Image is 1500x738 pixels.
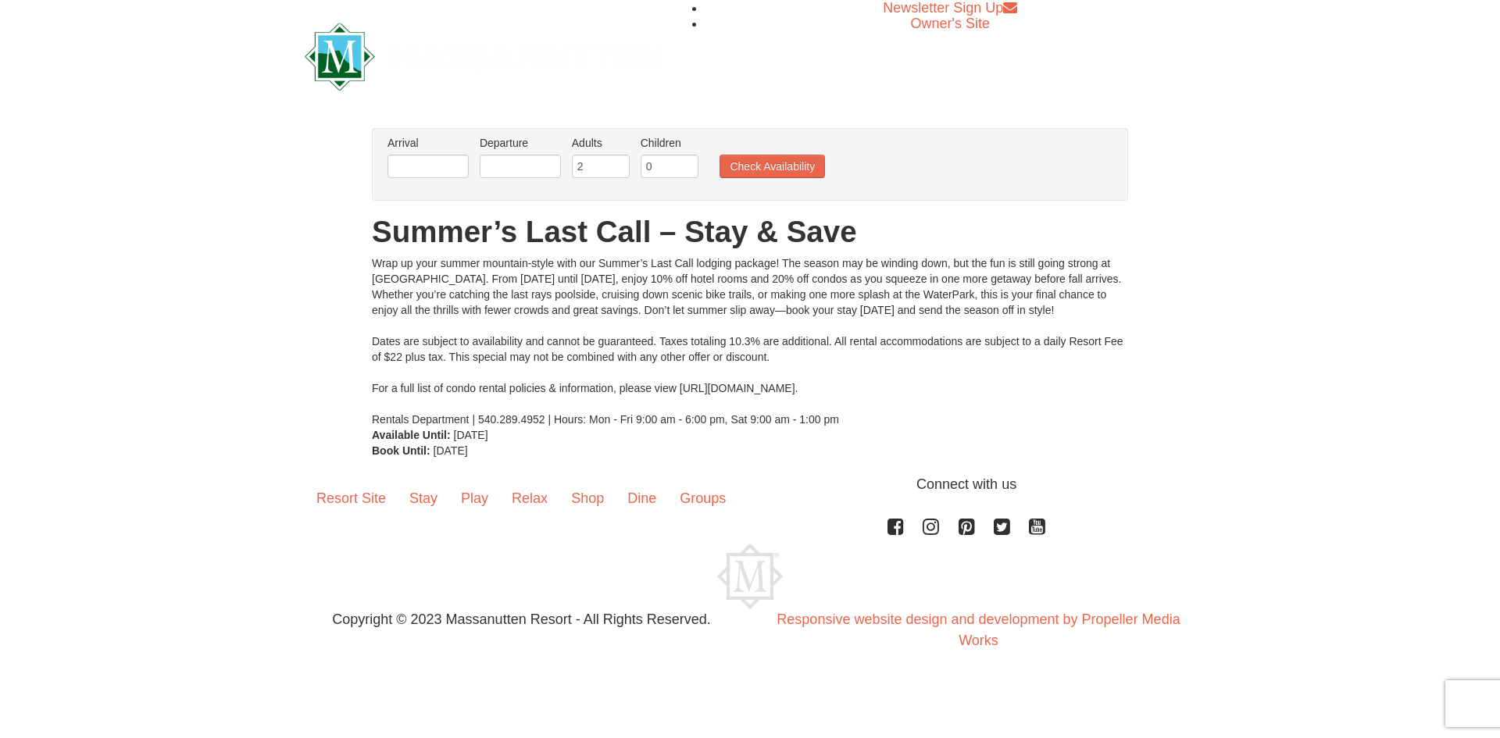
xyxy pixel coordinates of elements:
[717,544,783,609] img: Massanutten Resort Logo
[720,155,825,178] button: Check Availability
[305,23,662,91] img: Massanutten Resort Logo
[398,474,449,522] a: Stay
[500,474,559,522] a: Relax
[454,429,488,441] span: [DATE]
[572,135,630,151] label: Adults
[372,216,1128,248] h1: Summer’s Last Call – Stay & Save
[372,444,430,457] strong: Book Until:
[668,474,737,522] a: Groups
[777,611,1180,648] a: Responsive website design and development by Propeller Media Works
[434,444,468,457] span: [DATE]
[372,429,451,441] strong: Available Until:
[305,36,662,73] a: Massanutten Resort
[293,609,750,630] p: Copyright © 2023 Massanutten Resort - All Rights Reserved.
[559,474,616,522] a: Shop
[305,474,1195,495] p: Connect with us
[372,255,1128,427] div: Wrap up your summer mountain-style with our Summer’s Last Call lodging package! The season may be...
[616,474,668,522] a: Dine
[305,474,398,522] a: Resort Site
[387,135,469,151] label: Arrival
[449,474,500,522] a: Play
[911,16,990,31] a: Owner's Site
[641,135,698,151] label: Children
[480,135,561,151] label: Departure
